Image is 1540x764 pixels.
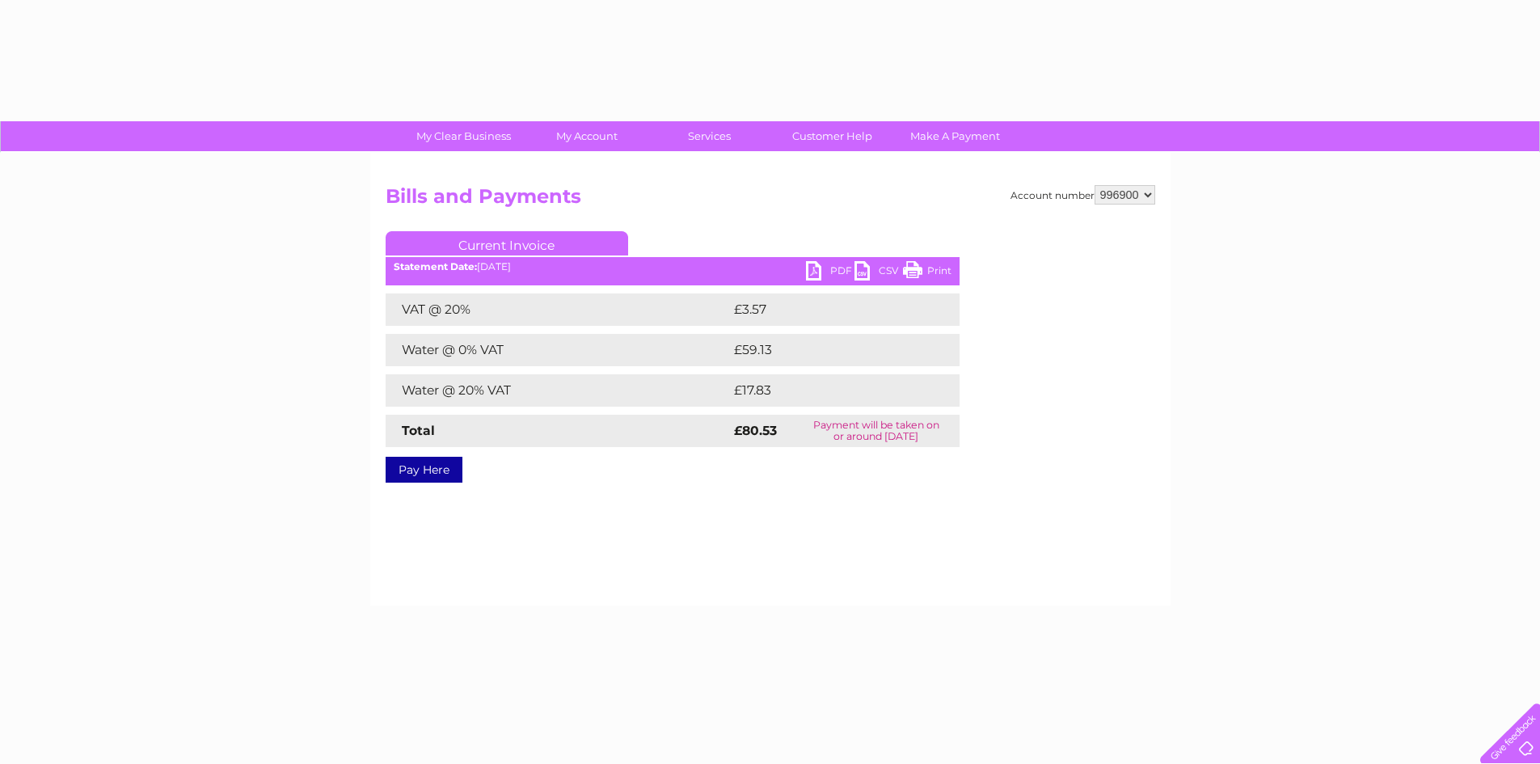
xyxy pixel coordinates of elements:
[520,121,653,151] a: My Account
[854,261,903,285] a: CSV
[1010,185,1155,205] div: Account number
[394,260,477,272] b: Statement Date:
[730,374,925,407] td: £17.83
[730,293,922,326] td: £3.57
[903,261,951,285] a: Print
[386,457,462,483] a: Pay Here
[734,423,777,438] strong: £80.53
[793,415,960,447] td: Payment will be taken on or around [DATE]
[386,374,730,407] td: Water @ 20% VAT
[397,121,530,151] a: My Clear Business
[386,334,730,366] td: Water @ 0% VAT
[386,231,628,255] a: Current Invoice
[730,334,926,366] td: £59.13
[386,185,1155,216] h2: Bills and Payments
[386,293,730,326] td: VAT @ 20%
[643,121,776,151] a: Services
[402,423,435,438] strong: Total
[888,121,1022,151] a: Make A Payment
[806,261,854,285] a: PDF
[766,121,899,151] a: Customer Help
[386,261,960,272] div: [DATE]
